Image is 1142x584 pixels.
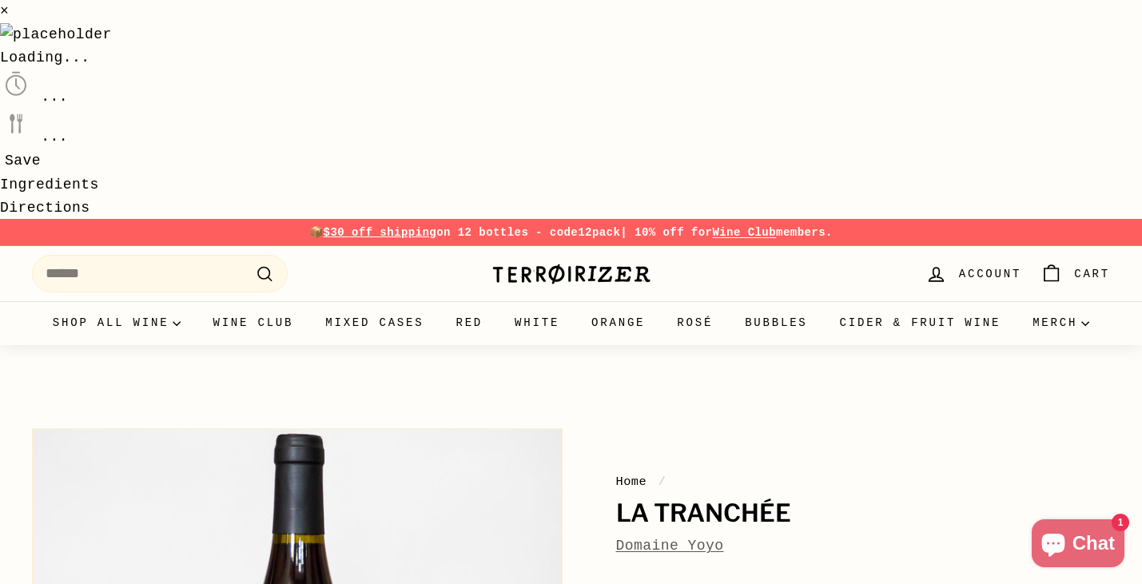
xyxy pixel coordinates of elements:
summary: Merch [1017,301,1105,344]
h1: La Tranchée [616,500,1111,527]
a: Wine Club [712,226,776,239]
a: Account [916,250,1031,297]
a: White [499,301,575,344]
a: Bubbles [729,301,823,344]
a: Orange [575,301,661,344]
a: Domaine Yoyo [616,538,724,554]
span: $30 off shipping [324,226,437,239]
span: Cart [1074,265,1110,283]
a: Mixed Cases [309,301,440,344]
span: Account [959,265,1021,283]
nav: breadcrumbs [616,472,1111,491]
span: ... [41,129,68,145]
strong: 12pack [578,226,620,239]
summary: Shop all wine [37,301,197,344]
a: Home [616,475,647,489]
a: Cart [1031,250,1120,297]
a: Wine Club [197,301,309,344]
inbox-online-store-chat: Shopify online store chat [1027,519,1129,571]
p: 📦 on 12 bottles - code | 10% off for members. [32,224,1110,241]
a: Cider & Fruit Wine [824,301,1017,344]
span: / [655,475,670,489]
a: Red [440,301,499,344]
a: Rosé [661,301,729,344]
span: ... [41,89,68,105]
